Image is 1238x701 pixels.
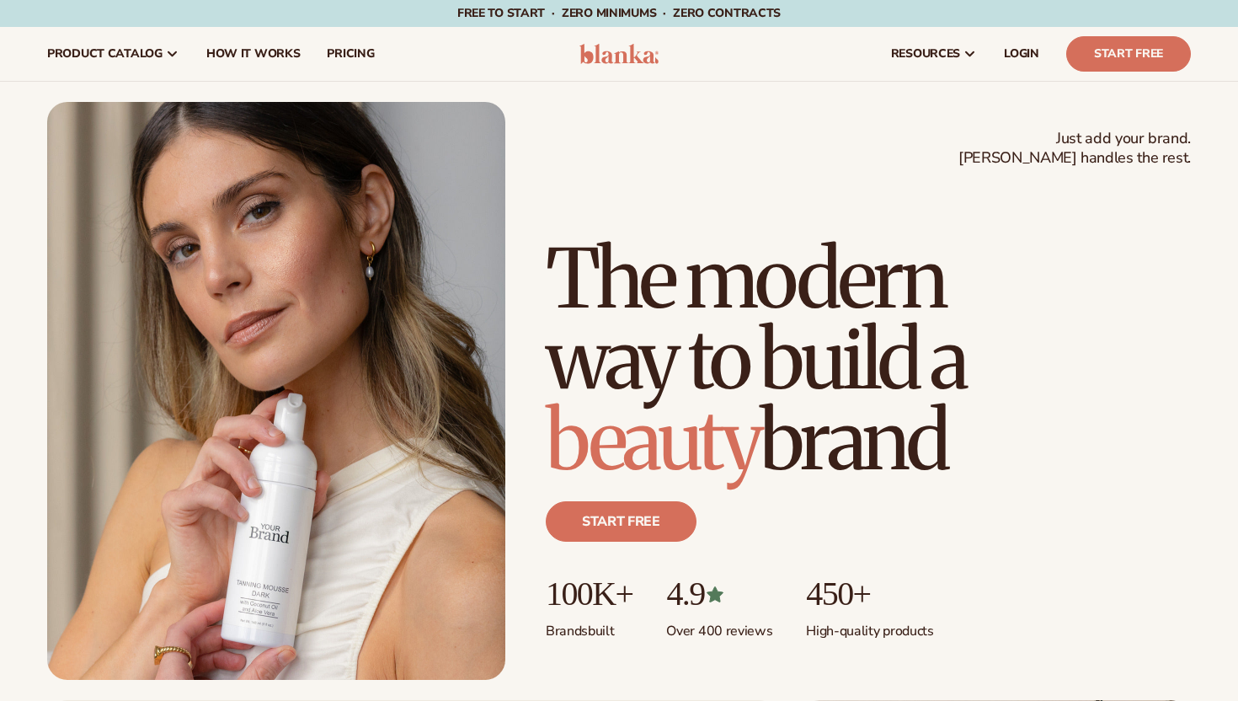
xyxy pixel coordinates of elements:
img: logo [579,44,659,64]
p: Over 400 reviews [666,613,772,640]
a: LOGIN [990,27,1053,81]
span: resources [891,47,960,61]
a: pricing [313,27,387,81]
span: beauty [546,390,760,491]
a: Start free [546,501,696,542]
span: pricing [327,47,374,61]
a: product catalog [34,27,193,81]
span: LOGIN [1004,47,1039,61]
span: Just add your brand. [PERSON_NAME] handles the rest. [958,129,1191,169]
p: 100K+ [546,575,632,613]
p: 450+ [806,575,933,613]
span: How It Works [206,47,301,61]
h1: The modern way to build a brand [546,238,1191,481]
a: How It Works [193,27,314,81]
p: Brands built [546,613,632,640]
a: Start Free [1066,36,1191,72]
p: 4.9 [666,575,772,613]
span: product catalog [47,47,163,61]
span: Free to start · ZERO minimums · ZERO contracts [457,5,781,21]
img: Female holding tanning mousse. [47,102,505,680]
p: High-quality products [806,613,933,640]
a: resources [878,27,990,81]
